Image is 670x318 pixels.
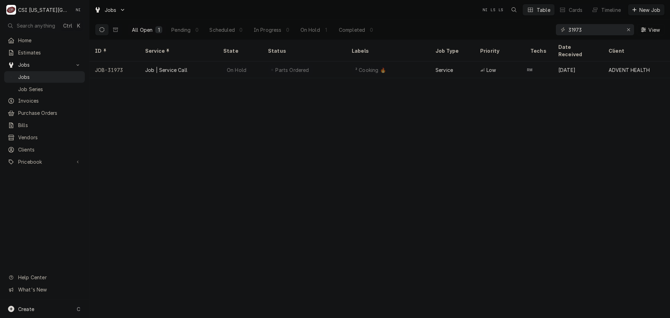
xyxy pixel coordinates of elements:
[637,24,664,35] button: View
[254,26,282,34] div: In Progress
[18,61,71,68] span: Jobs
[89,61,140,78] div: JOB-31973
[18,306,34,312] span: Create
[4,20,85,32] button: Search anythingCtrlK
[223,47,257,54] div: State
[18,49,81,56] span: Estimates
[525,65,535,75] div: RM
[18,37,81,44] span: Home
[369,26,373,34] div: 0
[496,5,506,15] div: LS
[195,26,199,34] div: 0
[4,156,85,168] a: Go to Pricebook
[105,6,117,14] span: Jobs
[623,24,634,35] button: Erase input
[4,47,85,58] a: Estimates
[4,144,85,155] a: Clients
[558,43,596,58] div: Date Received
[157,26,161,34] div: 1
[488,5,498,15] div: LS
[286,26,290,34] div: 0
[95,47,133,54] div: ID
[4,35,85,46] a: Home
[171,26,191,34] div: Pending
[553,61,603,78] div: [DATE]
[18,73,81,81] span: Jobs
[145,47,211,54] div: Service
[73,5,83,15] div: NI
[77,305,80,313] span: C
[609,66,650,74] div: ADVENT HEALTH
[239,26,243,34] div: 0
[480,5,490,15] div: Nate Ingram's Avatar
[226,66,247,74] div: On Hold
[300,26,320,34] div: On Hold
[628,4,664,15] button: New Job
[4,107,85,119] a: Purchase Orders
[275,66,310,74] div: Parts Ordered
[4,284,85,295] a: Go to What's New
[73,5,83,15] div: Nate Ingram's Avatar
[209,26,234,34] div: Scheduled
[18,146,81,153] span: Clients
[324,26,328,34] div: 1
[508,4,520,15] button: Open search
[132,26,152,34] div: All Open
[355,66,387,74] div: ² Cooking 🔥
[91,4,128,16] a: Go to Jobs
[480,5,490,15] div: NI
[18,86,81,93] span: Job Series
[145,66,187,74] div: Job | Service Call
[4,83,85,95] a: Job Series
[525,65,535,75] div: Robert Mendon's Avatar
[4,95,85,106] a: Invoices
[4,71,85,83] a: Jobs
[18,121,81,129] span: Bills
[601,6,621,14] div: Timeline
[339,26,365,34] div: Completed
[6,5,16,15] div: C
[18,274,81,281] span: Help Center
[4,119,85,131] a: Bills
[18,134,81,141] span: Vendors
[569,6,583,14] div: Cards
[268,47,339,54] div: Status
[18,109,81,117] span: Purchase Orders
[63,22,72,29] span: Ctrl
[18,158,71,165] span: Pricebook
[4,272,85,283] a: Go to Help Center
[18,97,81,104] span: Invoices
[568,24,621,35] input: Keyword search
[435,66,453,74] div: Service
[480,47,518,54] div: Priority
[6,5,16,15] div: CSI Kansas City's Avatar
[488,5,498,15] div: Lindy Springer's Avatar
[530,47,547,54] div: Techs
[537,6,550,14] div: Table
[17,22,55,29] span: Search anything
[496,5,506,15] div: Lindy Springer's Avatar
[647,26,661,34] span: View
[435,47,469,54] div: Job Type
[486,66,496,74] span: Low
[352,47,424,54] div: Labels
[18,286,81,293] span: What's New
[18,6,69,14] div: CSI [US_STATE][GEOGRAPHIC_DATA]
[4,59,85,71] a: Go to Jobs
[77,22,80,29] span: K
[4,132,85,143] a: Vendors
[638,6,662,14] span: New Job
